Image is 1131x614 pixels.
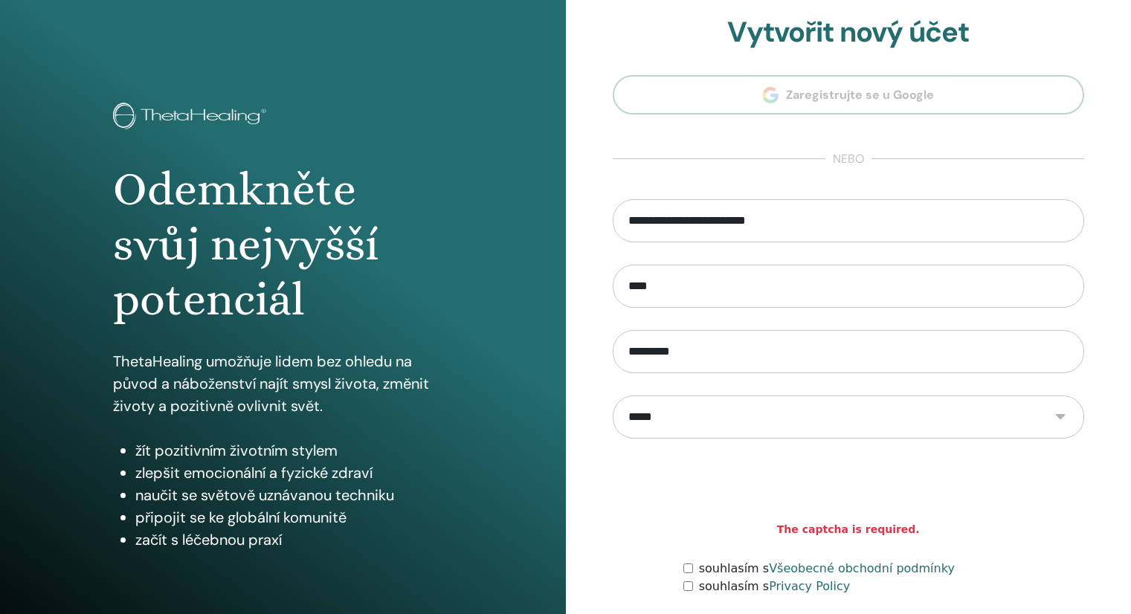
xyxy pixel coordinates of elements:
[613,16,1085,50] h2: Vytvořit nový účet
[135,462,453,484] li: zlepšit emocionální a fyzické zdraví
[113,350,453,417] p: ThetaHealing umožňuje lidem bez ohledu na původ a náboženství najít smysl života, změnit životy a...
[769,561,955,575] a: Všeobecné obchodní podmínky
[135,529,453,551] li: začít s léčebnou praxí
[699,560,955,578] label: souhlasím s
[825,150,871,168] span: nebo
[699,578,851,595] label: souhlasím s
[735,461,961,519] iframe: reCAPTCHA
[777,522,920,537] strong: The captcha is required.
[113,162,453,328] h1: Odemkněte svůj nejvyšší potenciál
[135,484,453,506] li: naučit se světově uznávanou techniku
[135,439,453,462] li: žít pozitivním životním stylem
[135,506,453,529] li: připojit se ke globální komunitě
[769,579,850,593] a: Privacy Policy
